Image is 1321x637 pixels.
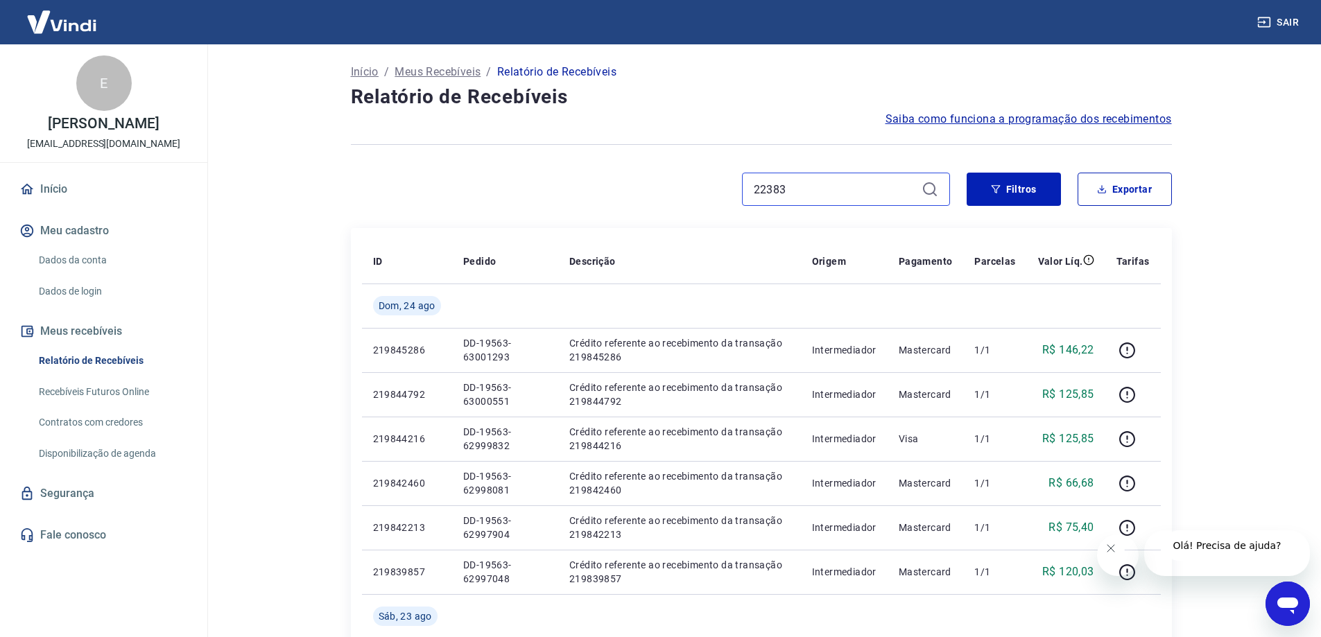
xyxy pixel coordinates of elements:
p: 219844792 [373,387,441,401]
button: Meu cadastro [17,216,191,246]
p: 219845286 [373,343,441,357]
p: Tarifas [1116,254,1150,268]
p: 1/1 [974,476,1015,490]
p: ID [373,254,383,268]
p: [PERSON_NAME] [48,116,159,131]
p: R$ 120,03 [1042,564,1094,580]
p: Intermediador [812,565,877,579]
button: Meus recebíveis [17,316,191,347]
p: DD-19563-63000551 [463,381,547,408]
p: R$ 146,22 [1042,342,1094,358]
p: DD-19563-62997904 [463,514,547,541]
p: Parcelas [974,254,1015,268]
button: Sair [1254,10,1304,35]
a: Saiba como funciona a programação dos recebimentos [886,111,1172,128]
p: Mastercard [899,521,953,534]
a: Segurança [17,478,191,509]
p: R$ 125,85 [1042,386,1094,403]
input: Busque pelo número do pedido [754,179,916,200]
span: Sáb, 23 ago [379,609,432,623]
p: R$ 75,40 [1048,519,1094,536]
a: Contratos com credores [33,408,191,437]
p: Mastercard [899,343,953,357]
p: Intermediador [812,476,877,490]
p: 219844216 [373,432,441,446]
img: Vindi [17,1,107,43]
p: Intermediador [812,521,877,534]
p: 219842213 [373,521,441,534]
iframe: Fechar mensagem [1097,534,1139,576]
p: [EMAIL_ADDRESS][DOMAIN_NAME] [27,137,180,151]
p: Pedido [463,254,496,268]
p: DD-19563-62997048 [463,558,547,586]
p: Crédito referente ao recebimento da transação 219844792 [569,381,790,408]
span: Dom, 24 ago [379,299,435,313]
a: Dados da conta [33,246,191,274]
p: 1/1 [974,565,1015,579]
iframe: Mensagem da empresa [1144,530,1310,576]
iframe: Botão para abrir a janela de mensagens [1266,582,1310,626]
p: Intermediador [812,432,877,446]
p: 219839857 [373,565,441,579]
p: Descrição [569,254,616,268]
p: Intermediador [812,387,877,401]
p: Crédito referente ao recebimento da transação 219842460 [569,469,790,497]
p: Intermediador [812,343,877,357]
a: Recebíveis Futuros Online [33,378,191,406]
a: Início [351,64,379,80]
p: Valor Líq. [1038,254,1083,268]
p: 219842460 [373,476,441,490]
p: Crédito referente ao recebimento da transação 219844216 [569,425,790,453]
a: Disponibilização de agenda [33,439,191,468]
p: Pagamento [899,254,953,268]
a: Início [17,174,191,204]
p: 1/1 [974,521,1015,534]
div: E [76,55,132,111]
p: Crédito referente ao recebimento da transação 219839857 [569,558,790,586]
a: Relatório de Recebíveis [33,347,191,375]
p: Mastercard [899,476,953,490]
p: / [486,64,491,80]
p: 1/1 [974,432,1015,446]
p: DD-19563-62998081 [463,469,547,497]
p: DD-19563-63001293 [463,336,547,364]
p: Mastercard [899,565,953,579]
p: Origem [812,254,846,268]
p: Mastercard [899,387,953,401]
p: 1/1 [974,343,1015,357]
h4: Relatório de Recebíveis [351,83,1172,111]
button: Exportar [1078,173,1172,206]
p: Crédito referente ao recebimento da transação 219845286 [569,336,790,364]
p: 1/1 [974,387,1015,401]
a: Meus Recebíveis [395,64,481,80]
p: R$ 66,68 [1048,475,1094,491]
p: Relatório de Recebíveis [497,64,616,80]
a: Dados de login [33,277,191,306]
a: Fale conosco [17,520,191,550]
p: Crédito referente ao recebimento da transação 219842213 [569,514,790,541]
p: Visa [899,432,953,446]
p: DD-19563-62999832 [463,425,547,453]
button: Filtros [967,173,1061,206]
p: R$ 125,85 [1042,430,1094,447]
p: / [384,64,389,80]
